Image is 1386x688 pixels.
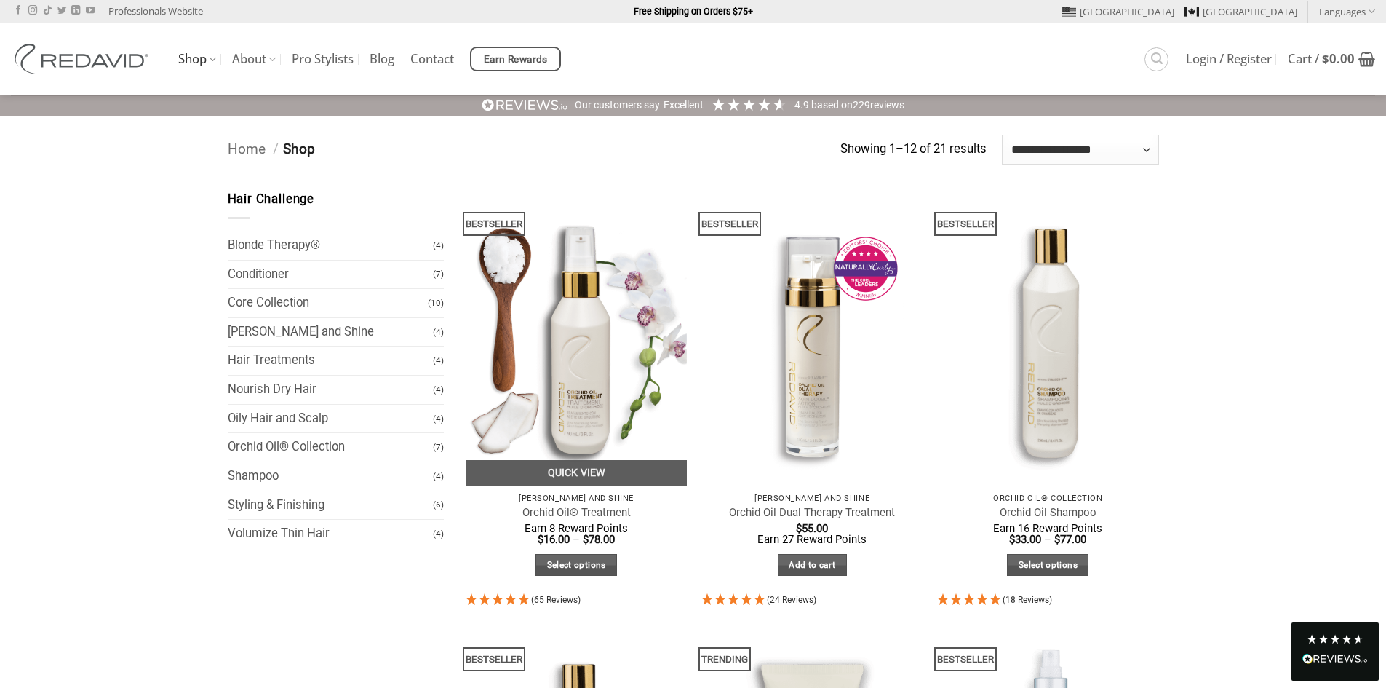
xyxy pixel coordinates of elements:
[701,190,923,486] img: REDAVID Orchid Oil Dual Therapy ~ Award Winning Curl Care
[1009,533,1015,546] span: $
[1306,633,1364,645] div: 4.8 Stars
[228,462,434,491] a: Shampoo
[433,464,444,489] span: (4)
[433,521,444,547] span: (4)
[292,46,354,72] a: Pro Stylists
[228,491,434,520] a: Styling & Finishing
[538,533,543,546] span: $
[701,591,923,611] div: 4.92 Stars - 24 Reviews
[433,406,444,432] span: (4)
[573,533,580,546] span: –
[1002,135,1159,164] select: Shop order
[853,99,870,111] span: 229
[757,533,867,546] span: Earn 27 Reward Points
[1054,533,1060,546] span: $
[1319,1,1375,22] a: Languages
[28,6,37,16] a: Follow on Instagram
[273,141,279,157] span: /
[1288,43,1375,75] a: View cart
[522,506,631,520] a: Orchid Oil® Treatment
[466,591,688,611] div: 4.95 Stars - 65 Reviews
[228,232,434,260] a: Blonde Therapy®
[634,6,753,17] strong: Free Shipping on Orders $75+
[1291,622,1379,681] div: Read All Reviews
[228,192,315,206] span: Hair Challenge
[1186,46,1272,72] a: Login / Register
[228,138,841,161] nav: Breadcrumb
[767,595,816,605] span: 4.92 Stars - 24 Reviews
[870,99,904,111] span: reviews
[709,494,916,503] p: [PERSON_NAME] and Shine
[535,554,617,577] a: Select options for “Orchid Oil® Treatment”
[11,44,156,74] img: REDAVID Salon Products | United States
[583,533,589,546] span: $
[1302,651,1368,670] div: Read All Reviews
[228,433,434,462] a: Orchid Oil® Collection
[525,522,628,535] span: Earn 8 Reward Points
[1322,50,1329,67] span: $
[778,554,847,577] a: Add to cart: “Orchid Oil Dual Therapy Treatment”
[57,6,66,16] a: Follow on Twitter
[811,99,853,111] span: Based on
[71,6,80,16] a: Follow on LinkedIn
[228,318,434,347] a: [PERSON_NAME] and Shine
[796,522,828,535] bdi: 55.00
[433,320,444,345] span: (4)
[583,533,615,546] bdi: 78.00
[232,45,276,74] a: About
[538,533,570,546] bdi: 16.00
[531,595,581,605] span: 4.95 Stars - 65 Reviews
[86,6,95,16] a: Follow on YouTube
[228,347,434,375] a: Hair Treatments
[944,494,1152,503] p: Orchid Oil® Collection
[473,494,680,503] p: [PERSON_NAME] and Shine
[711,97,787,112] div: 4.91 Stars
[470,47,561,71] a: Earn Rewards
[433,492,444,518] span: (6)
[433,435,444,460] span: (7)
[1003,595,1052,605] span: 4.94 Stars - 18 Reviews
[228,261,434,289] a: Conditioner
[410,46,454,72] a: Contact
[1302,654,1368,664] img: REVIEWS.io
[228,520,434,548] a: Volumize Thin Hair
[1288,53,1355,65] span: Cart /
[1009,533,1041,546] bdi: 33.00
[1144,47,1168,71] a: Search
[228,289,429,317] a: Core Collection
[433,233,444,258] span: (4)
[937,190,1159,486] img: REDAVID Orchid Oil Shampoo
[370,46,394,72] a: Blog
[1062,1,1174,23] a: [GEOGRAPHIC_DATA]
[993,522,1102,535] span: Earn 16 Reward Points
[43,6,52,16] a: Follow on TikTok
[664,98,704,113] div: Excellent
[466,460,688,486] a: Quick View
[1000,506,1096,520] a: Orchid Oil Shampoo
[228,376,434,404] a: Nourish Dry Hair
[1007,554,1088,577] a: Select options for “Orchid Oil Shampoo”
[575,98,660,113] div: Our customers say
[796,522,802,535] span: $
[178,45,216,74] a: Shop
[433,261,444,287] span: (7)
[794,99,811,111] span: 4.9
[1184,1,1297,23] a: [GEOGRAPHIC_DATA]
[729,506,895,520] a: Orchid Oil Dual Therapy Treatment
[466,190,688,486] img: REDAVID Orchid Oil Treatment 90ml
[14,6,23,16] a: Follow on Facebook
[840,140,987,159] p: Showing 1–12 of 21 results
[433,348,444,373] span: (4)
[1044,533,1051,546] span: –
[428,290,444,316] span: (10)
[937,591,1159,611] div: 4.94 Stars - 18 Reviews
[228,141,266,157] a: Home
[484,52,548,68] span: Earn Rewards
[433,377,444,403] span: (4)
[1054,533,1086,546] bdi: 77.00
[482,98,567,112] img: REVIEWS.io
[1322,50,1355,67] bdi: 0.00
[1186,53,1272,65] span: Login / Register
[228,405,434,433] a: Oily Hair and Scalp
